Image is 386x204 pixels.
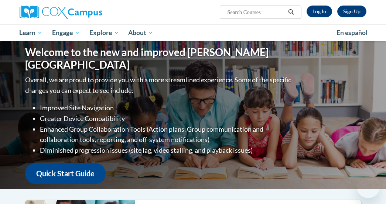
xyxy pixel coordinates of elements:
li: Enhanced Group Collaboration Tools (Action plans, Group communication and collaboration tools, re... [40,124,293,145]
a: About [123,24,158,41]
a: Learn [15,24,48,41]
img: Cox Campus [20,6,102,19]
span: Engage [52,28,80,37]
li: Diminished progression issues (site lag, video stalling, and playback issues) [40,145,293,156]
li: Improved Site Navigation [40,103,293,113]
a: Engage [47,24,85,41]
input: Search Courses [226,8,286,17]
a: Register [337,6,366,17]
iframe: Button to launch messaging window [356,174,380,198]
h1: Welcome to the new and improved [PERSON_NAME][GEOGRAPHIC_DATA] [25,46,293,71]
span: Explore [89,28,119,37]
span: En español [337,29,368,37]
div: Main menu [14,24,372,41]
a: En español [332,25,372,41]
span: Learn [19,28,42,37]
span: About [128,28,153,37]
a: Explore [85,24,124,41]
a: Log In [307,6,332,17]
li: Greater Device Compatibility [40,113,293,124]
button: Search [286,8,297,17]
a: Quick Start Guide [25,163,106,184]
p: Overall, we are proud to provide you with a more streamlined experience. Some of the specific cha... [25,75,293,96]
a: Cox Campus [20,6,128,19]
